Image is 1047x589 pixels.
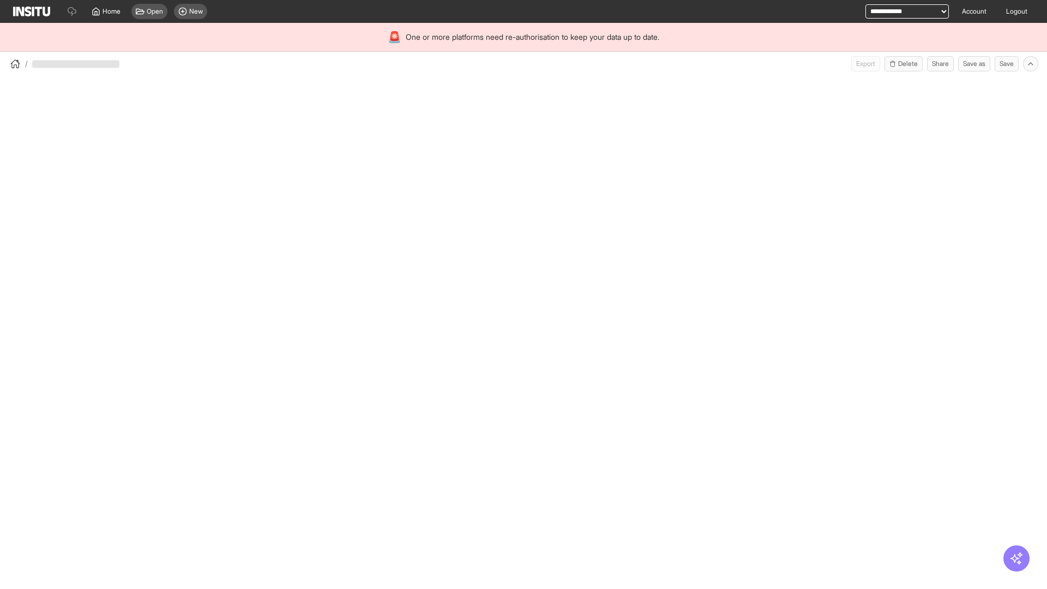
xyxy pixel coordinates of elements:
[995,56,1019,71] button: Save
[147,7,163,16] span: Open
[927,56,954,71] button: Share
[103,7,121,16] span: Home
[851,56,880,71] span: Can currently only export from Insights reports.
[9,57,28,70] button: /
[406,32,659,43] span: One or more platforms need re-authorisation to keep your data up to date.
[388,29,401,45] div: 🚨
[189,7,203,16] span: New
[884,56,923,71] button: Delete
[851,56,880,71] button: Export
[25,58,28,69] span: /
[958,56,990,71] button: Save as
[13,7,50,16] img: Logo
